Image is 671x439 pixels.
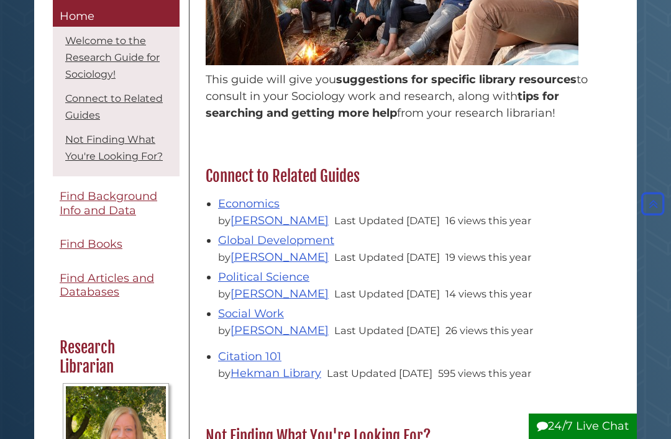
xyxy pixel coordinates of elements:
span: Home [60,9,94,23]
span: tips for searching and getting more help [206,89,559,120]
a: Citation 101 [218,350,281,363]
button: 24/7 Live Chat [529,414,637,439]
span: Last Updated [DATE] [334,214,440,227]
span: by [218,251,331,263]
a: Find Background Info and Data [53,183,180,225]
span: Last Updated [DATE] [334,287,440,300]
a: Welcome to the Research Guide for Sociology! [65,35,160,81]
span: Find Background Info and Data [60,190,157,218]
span: suggestions for specific library resources [336,73,577,86]
a: [PERSON_NAME] [231,287,329,301]
a: [PERSON_NAME] [231,324,329,337]
span: by [218,287,331,300]
span: Last Updated [DATE] [334,251,440,263]
a: [PERSON_NAME] [231,250,329,264]
a: Social Work [218,307,284,320]
a: Global Development [218,233,334,247]
span: 26 views this year [445,324,533,337]
span: from your research librarian! [397,106,555,120]
a: Find Articles and Databases [53,265,180,306]
span: 19 views this year [445,251,531,263]
a: [PERSON_NAME] [231,214,329,227]
span: 16 views this year [445,214,531,227]
span: 595 views this year [438,367,531,379]
h2: Connect to Related Guides [199,166,618,186]
span: by [218,214,331,227]
a: Back to Top [638,197,668,210]
a: Connect to Related Guides [65,93,163,122]
span: 14 views this year [445,287,532,300]
a: Find Books [53,231,180,259]
span: by [218,324,331,337]
span: This guide will give you [206,73,336,86]
a: Not Finding What You're Looking For? [65,134,163,163]
span: by [218,367,324,379]
a: Economics [218,197,280,210]
span: Last Updated [DATE] [334,324,440,337]
span: Last Updated [DATE] [327,367,432,379]
span: Find Books [60,238,122,251]
a: Political Science [218,270,309,284]
span: to consult in your Sociology work and research, along with [206,73,588,103]
a: Hekman Library [231,366,321,380]
h2: Research Librarian [53,338,178,377]
span: Find Articles and Databases [60,271,154,299]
